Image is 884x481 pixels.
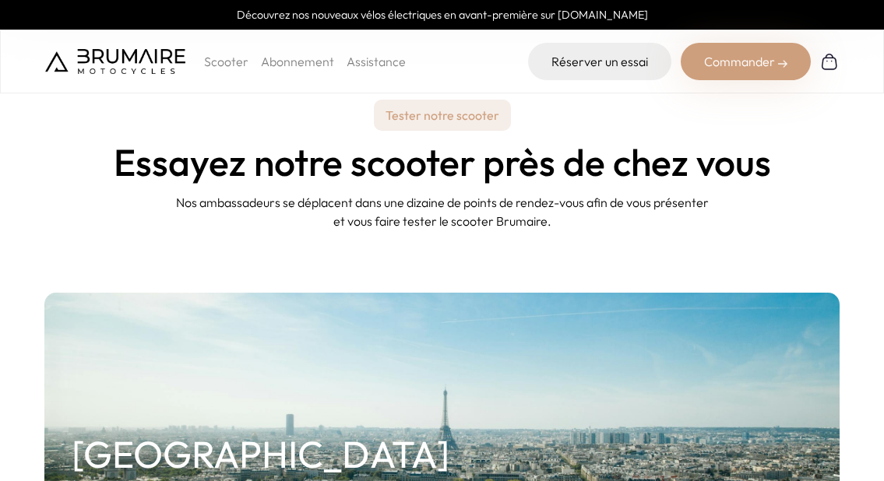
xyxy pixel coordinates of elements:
[204,52,248,71] p: Scooter
[374,100,511,131] p: Tester notre scooter
[170,193,715,230] p: Nos ambassadeurs se déplacent dans une dizaine de points de rendez-vous afin de vous présenter et...
[778,59,787,68] img: right-arrow-2.png
[820,52,839,71] img: Panier
[347,54,406,69] a: Assistance
[45,49,185,74] img: Brumaire Motocycles
[681,43,811,80] div: Commander
[114,143,771,181] h1: Essayez notre scooter près de chez vous
[261,54,334,69] a: Abonnement
[528,43,671,80] a: Réserver un essai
